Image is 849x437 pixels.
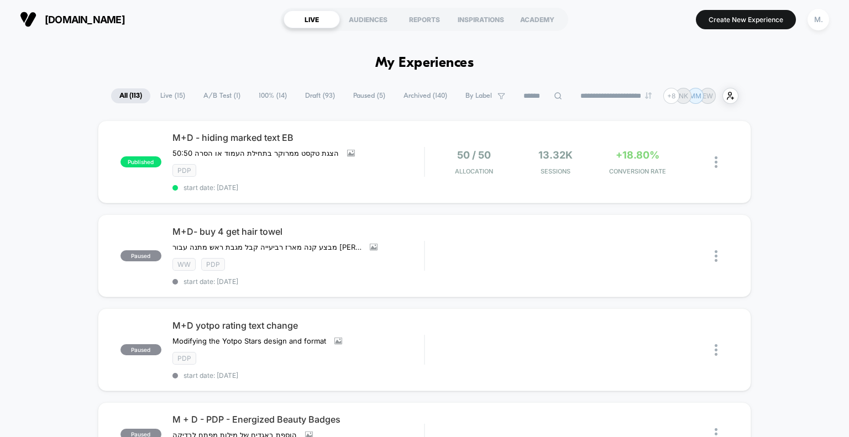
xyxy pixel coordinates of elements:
span: By Label [465,92,492,100]
span: Archived ( 140 ) [395,88,455,103]
div: + 8 [663,88,679,104]
span: 50 / 50 [457,149,491,161]
span: published [120,156,161,167]
img: end [645,92,652,99]
img: close [715,250,717,262]
div: AUDIENCES [340,10,396,28]
span: Live ( 15 ) [152,88,193,103]
span: [DOMAIN_NAME] [45,14,125,25]
span: Allocation [455,167,493,175]
span: paused [120,344,161,355]
span: CONVERSION RATE [599,167,675,175]
span: start date: [DATE] [172,371,424,380]
img: close [715,156,717,168]
p: MM [689,92,701,100]
div: REPORTS [396,10,453,28]
h1: My Experiences [375,55,474,71]
div: M. [808,9,829,30]
span: 13.32k [538,149,573,161]
span: start date: [DATE] [172,277,424,286]
span: M + D - PDP - Energized Beauty Badges [172,414,424,425]
span: 100% ( 14 ) [250,88,295,103]
span: מבצע קנה מארז רביעייה קבל מגבת ראש מתנה עבור [PERSON_NAME] ופול ווליום [172,243,361,251]
img: close [715,344,717,356]
span: pdp [172,352,196,365]
span: Sessions [517,167,594,175]
span: +18.80% [616,149,659,161]
div: INSPIRATIONS [453,10,509,28]
button: [DOMAIN_NAME] [17,10,128,28]
span: Draft ( 93 ) [297,88,343,103]
span: Modifying the Yotpo Stars design and format [172,336,326,345]
img: Visually logo [20,11,36,28]
button: M. [804,8,832,31]
span: A/B Test ( 1 ) [195,88,249,103]
span: pdp [172,164,196,177]
span: Paused ( 5 ) [345,88,394,103]
span: start date: [DATE] [172,183,424,192]
p: EW [703,92,713,100]
span: M+D- buy 4 get hair towel [172,226,424,237]
span: paused [120,250,161,261]
span: All ( 113 ) [111,88,150,103]
div: LIVE [284,10,340,28]
p: NK [679,92,688,100]
span: 50:50 הצגת טקסט ממרוקר בתחילת העמוד או הסרה [172,149,339,157]
span: M+D yotpo rating text change [172,320,424,331]
span: M+D - hiding marked text EB [172,132,424,143]
button: Create New Experience [696,10,796,29]
span: WW [172,258,196,271]
div: ACADEMY [509,10,565,28]
span: pdp [201,258,225,271]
